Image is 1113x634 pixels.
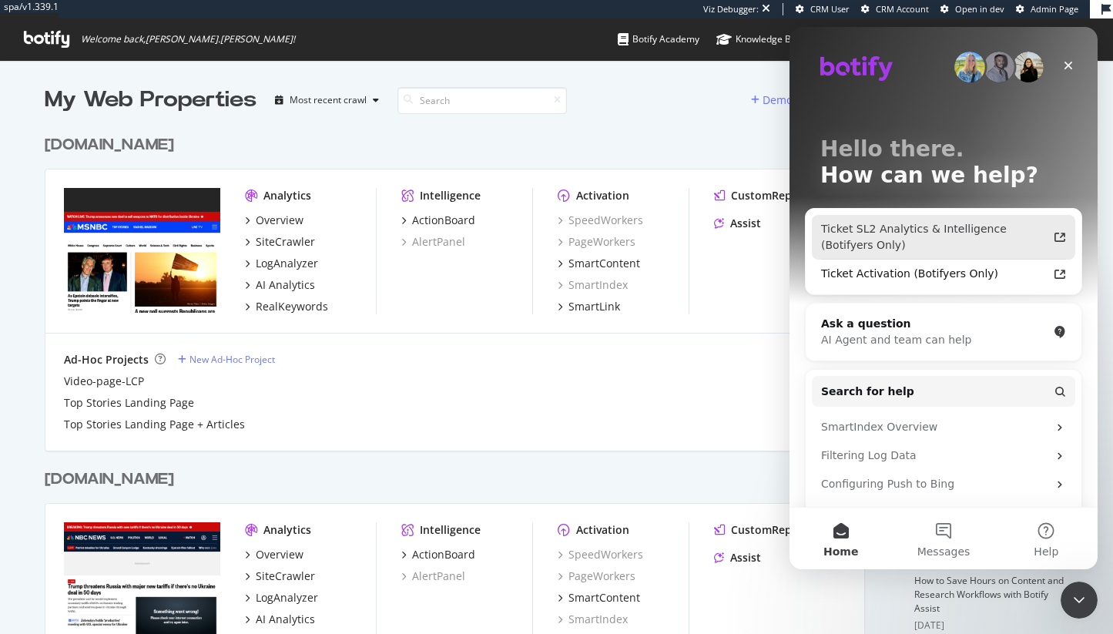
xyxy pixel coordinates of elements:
a: Overview [245,213,303,228]
div: Demo Web Property [763,92,866,108]
img: msnbc.com [64,188,220,313]
a: Overview [245,547,303,562]
div: LogAnalyzer [256,256,318,271]
a: Demo Web Property [751,93,869,106]
a: SmartLink [558,299,620,314]
a: CustomReports [714,522,813,538]
a: SpeedWorkers [558,213,643,228]
a: Open in dev [940,3,1004,15]
div: Overview [256,213,303,228]
a: PageWorkers [558,569,635,584]
div: Viz Debugger: [703,3,759,15]
a: Top Stories Landing Page [64,395,194,411]
div: My Web Properties [45,85,256,116]
span: CRM User [810,3,850,15]
div: Analytics [263,522,311,538]
a: SmartContent [558,590,640,605]
button: Most recent crawl [269,88,385,112]
div: ActionBoard [412,213,475,228]
a: SmartIndex [558,277,628,293]
a: Botify Academy [618,18,699,60]
div: [DOMAIN_NAME] [45,468,174,491]
a: RealKeywords [245,299,328,314]
div: Assist [730,216,761,231]
a: Top Stories Landing Page + Articles [64,417,245,432]
a: PageWorkers [558,234,635,250]
button: Demo Web Property [751,88,869,112]
a: SpeedWorkers [558,547,643,562]
div: Overview [256,547,303,562]
div: Knowledge Base [716,32,806,47]
a: Assist [714,216,761,231]
div: Analytics [263,188,311,203]
a: New Ad-Hoc Project [178,353,275,366]
div: Botify Academy [618,32,699,47]
div: AI Analytics [256,612,315,627]
a: [DOMAIN_NAME] [45,134,180,156]
a: Assist [714,550,761,565]
a: CRM Account [861,3,929,15]
div: AI Analytics [256,277,315,293]
a: LogAnalyzer [245,256,318,271]
a: SmartIndex [558,612,628,627]
div: Intelligence [420,522,481,538]
div: LogAnalyzer [256,590,318,605]
a: CRM User [796,3,850,15]
div: Ad-Hoc Projects [64,352,149,367]
a: [DOMAIN_NAME] [45,468,180,491]
div: SiteCrawler [256,569,315,584]
a: AlertPanel [401,569,465,584]
a: Organizations [823,18,903,60]
a: SmartContent [558,256,640,271]
div: Most recent crawl [290,96,367,105]
div: Intelligence [420,188,481,203]
div: New Ad-Hoc Project [189,353,275,366]
div: RealKeywords [256,299,328,314]
div: Video-page-LCP [64,374,144,389]
div: CustomReports [731,522,813,538]
a: SiteCrawler [245,234,315,250]
input: Search [397,87,567,114]
div: Activation [576,188,629,203]
iframe: Intercom live chat [1061,582,1098,619]
iframe: Intercom live chat [789,27,1098,569]
a: Knowledge Base [716,18,806,60]
div: [DOMAIN_NAME] [45,134,174,156]
div: ActionBoard [412,547,475,562]
a: AlertPanel [401,234,465,250]
div: [DATE] [914,619,1069,632]
span: Open in dev [955,3,1004,15]
div: SiteCrawler [256,234,315,250]
a: Admin Page [1016,3,1078,15]
a: AI Analytics [245,277,315,293]
a: ActionBoard [401,547,475,562]
span: Admin Page [1031,3,1078,15]
div: SmartContent [568,256,640,271]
